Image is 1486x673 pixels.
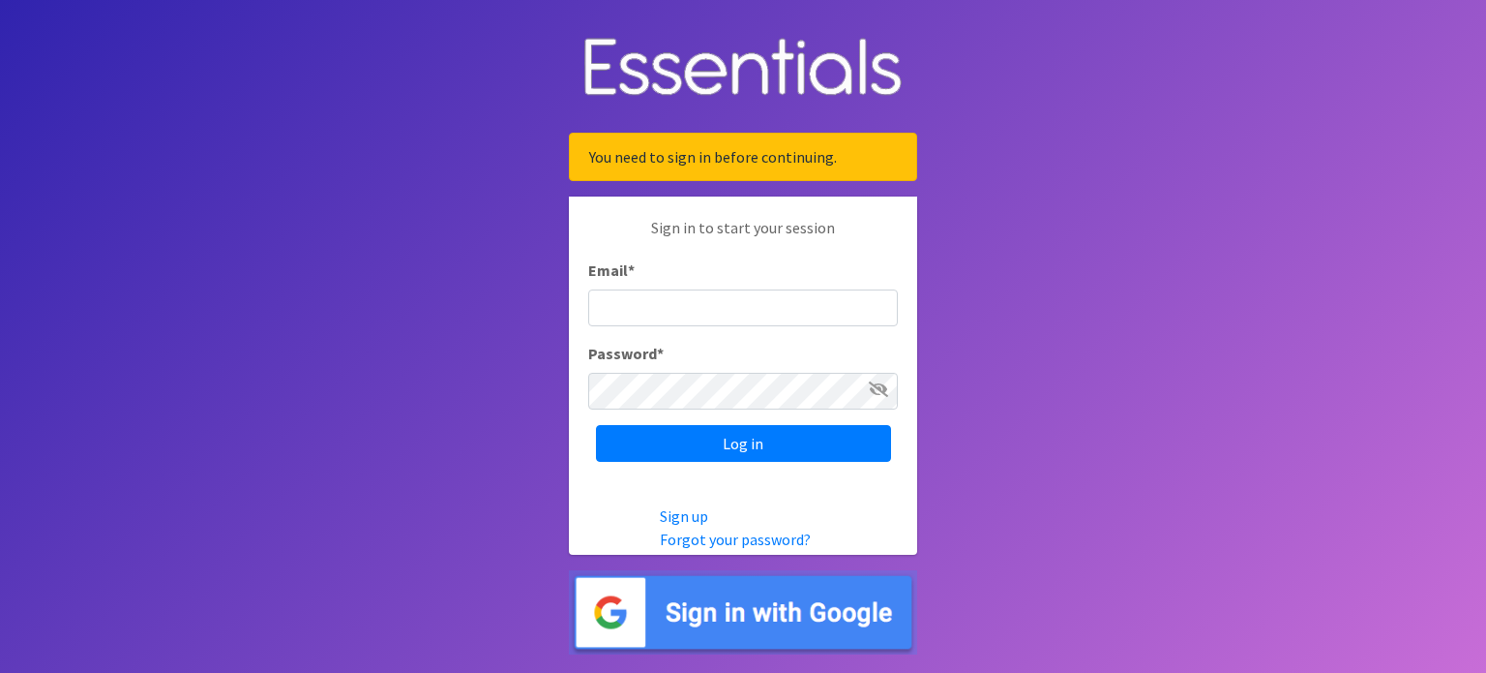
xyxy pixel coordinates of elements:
[596,425,891,462] input: Log in
[660,506,708,526] a: Sign up
[660,530,811,549] a: Forgot your password?
[569,18,917,118] img: Human Essentials
[628,260,635,280] abbr: required
[588,216,898,259] p: Sign in to start your session
[657,344,664,363] abbr: required
[569,133,917,181] div: You need to sign in before continuing.
[569,570,917,655] img: Sign in with Google
[588,342,664,365] label: Password
[588,259,635,282] label: Email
